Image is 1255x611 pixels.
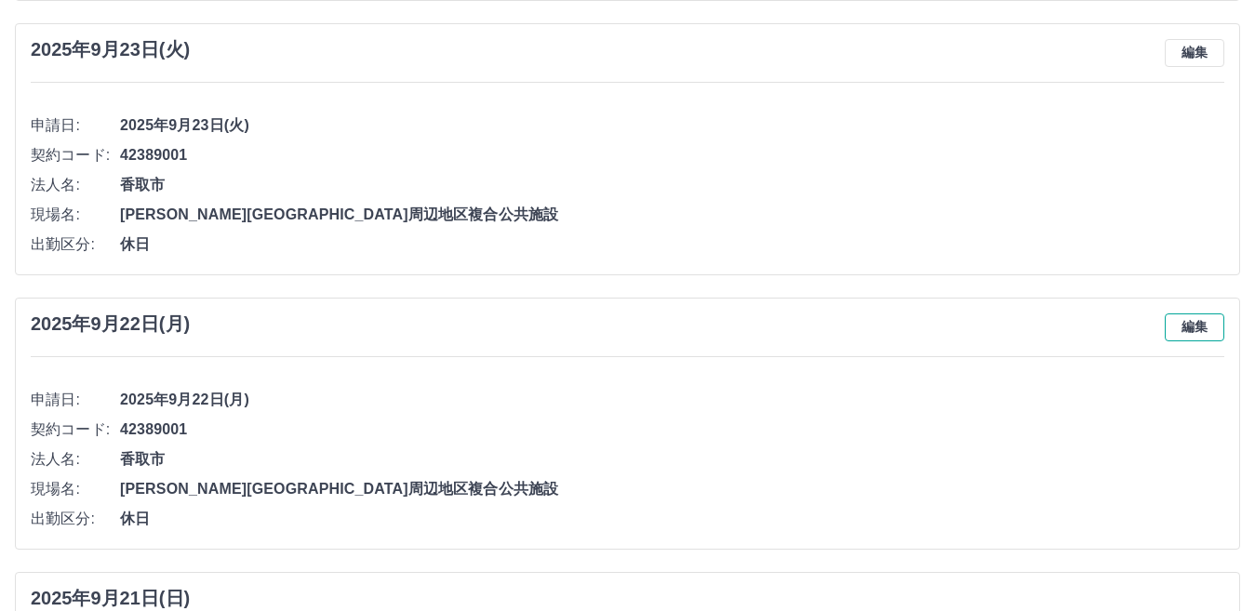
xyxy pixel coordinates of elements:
span: 香取市 [120,174,1224,196]
span: 契約コード: [31,418,120,441]
span: 42389001 [120,418,1224,441]
span: 香取市 [120,448,1224,471]
span: 2025年9月22日(月) [120,389,1224,411]
button: 編集 [1165,313,1224,341]
span: 現場名: [31,204,120,226]
span: 法人名: [31,174,120,196]
h3: 2025年9月23日(火) [31,39,190,60]
span: 申請日: [31,389,120,411]
span: 出勤区分: [31,508,120,530]
h3: 2025年9月22日(月) [31,313,190,335]
span: 42389001 [120,144,1224,166]
span: 休日 [120,508,1224,530]
span: [PERSON_NAME][GEOGRAPHIC_DATA]周辺地区複合公共施設 [120,478,1224,500]
span: 法人名: [31,448,120,471]
span: 現場名: [31,478,120,500]
button: 編集 [1165,39,1224,67]
span: 契約コード: [31,144,120,166]
span: 出勤区分: [31,233,120,256]
span: 休日 [120,233,1224,256]
span: 2025年9月23日(火) [120,114,1224,137]
span: [PERSON_NAME][GEOGRAPHIC_DATA]周辺地区複合公共施設 [120,204,1224,226]
h3: 2025年9月21日(日) [31,588,190,609]
span: 申請日: [31,114,120,137]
